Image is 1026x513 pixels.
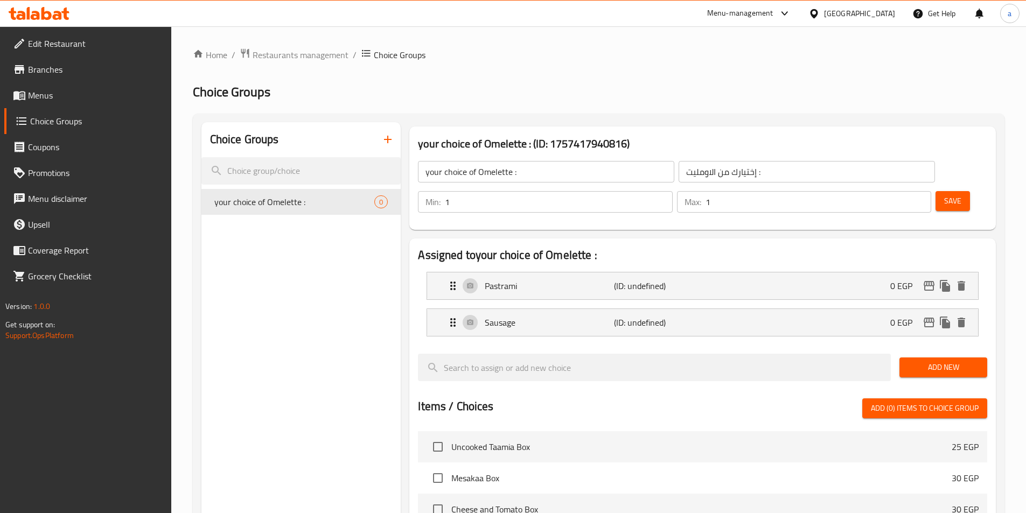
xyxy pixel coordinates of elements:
a: Upsell [4,212,171,237]
p: Pastrami [485,279,613,292]
a: Coupons [4,134,171,160]
span: 1.0.0 [33,299,50,313]
span: Choice Groups [193,80,270,104]
p: 0 EGP [890,279,921,292]
a: Promotions [4,160,171,186]
p: Min: [425,195,441,208]
h2: Assigned to your choice of Omelette : [418,247,987,263]
div: your choice of Omelette :0 [201,189,401,215]
span: Edit Restaurant [28,37,163,50]
div: [GEOGRAPHIC_DATA] [824,8,895,19]
span: Choice Groups [374,48,425,61]
h2: Items / Choices [418,398,493,414]
span: Select choice [427,435,449,458]
a: Choice Groups [4,108,171,134]
input: search [201,157,401,185]
button: Add (0) items to choice group [862,398,987,418]
p: 0 EGP [890,316,921,329]
div: Choices [374,195,388,208]
button: Save [936,191,970,211]
span: Choice Groups [30,115,163,128]
span: Version: [5,299,32,313]
p: 30 EGP [952,472,979,484]
a: Grocery Checklist [4,263,171,289]
span: Select choice [427,467,449,489]
span: Menu disclaimer [28,192,163,205]
span: Add (0) items to choice group [871,402,979,415]
a: Restaurants management [240,48,348,62]
a: Branches [4,57,171,82]
button: duplicate [937,278,953,294]
input: search [418,354,891,381]
li: / [232,48,235,61]
p: (ID: undefined) [614,279,700,292]
p: 25 EGP [952,440,979,453]
a: Menu disclaimer [4,186,171,212]
span: Branches [28,63,163,76]
p: (ID: undefined) [614,316,700,329]
li: Expand [418,268,987,304]
a: Home [193,48,227,61]
span: Save [944,194,961,208]
span: Coupons [28,140,163,153]
h2: Choice Groups [210,131,279,147]
button: delete [953,314,969,331]
a: Menus [4,82,171,108]
div: Expand [427,309,978,336]
span: Add New [908,361,979,374]
span: Upsell [28,218,163,231]
span: a [1008,8,1011,19]
div: Expand [427,272,978,299]
button: edit [921,278,937,294]
span: 0 [375,197,387,207]
a: Support.OpsPlatform [5,328,74,342]
span: Menus [28,89,163,102]
button: Add New [899,357,987,377]
span: Mesakaa Box [451,472,952,484]
h3: your choice of Omelette : (ID: 1757417940816) [418,135,987,152]
button: edit [921,314,937,331]
span: Uncooked Taamia Box [451,440,952,453]
li: Expand [418,304,987,341]
button: delete [953,278,969,294]
p: Sausage [485,316,613,329]
span: Get support on: [5,318,55,332]
span: your choice of Omelette : [214,195,375,208]
p: Max: [685,195,701,208]
a: Edit Restaurant [4,31,171,57]
span: Coverage Report [28,244,163,257]
span: Restaurants management [253,48,348,61]
a: Coverage Report [4,237,171,263]
span: Promotions [28,166,163,179]
button: duplicate [937,314,953,331]
li: / [353,48,357,61]
nav: breadcrumb [193,48,1004,62]
span: Grocery Checklist [28,270,163,283]
div: Menu-management [707,7,773,20]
